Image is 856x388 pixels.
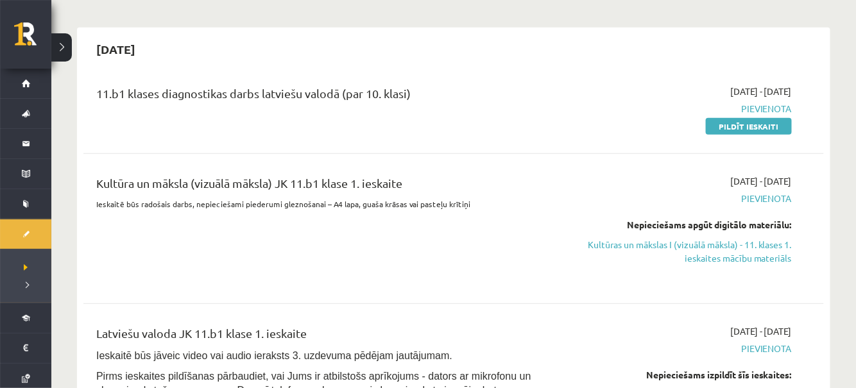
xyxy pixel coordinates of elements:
p: Ieskaitē būs radošais darbs, nepieciešami piederumi gleznošanai – A4 lapa, guaša krāsas vai paste... [96,198,554,210]
div: Kultūra un māksla (vizuālā māksla) JK 11.b1 klase 1. ieskaite [96,174,554,198]
h2: [DATE] [83,34,148,64]
span: [DATE] - [DATE] [730,174,792,188]
a: Pildīt ieskaiti [706,118,792,135]
div: Nepieciešams apgūt digitālo materiālu: [573,218,792,232]
span: [DATE] - [DATE] [730,325,792,338]
span: Pievienota [573,192,792,205]
div: Latviešu valoda JK 11.b1 klase 1. ieskaite [96,325,554,348]
div: 11.b1 klases diagnostikas darbs latviešu valodā (par 10. klasi) [96,85,554,108]
span: [DATE] - [DATE] [730,85,792,98]
span: Ieskaitē būs jāveic video vai audio ieraksts 3. uzdevuma pēdējam jautājumam. [96,350,452,361]
a: Rīgas 1. Tālmācības vidusskola [14,22,51,55]
span: Pievienota [573,102,792,115]
a: Kultūras un mākslas I (vizuālā māksla) - 11. klases 1. ieskaites mācību materiāls [573,238,792,265]
span: Pievienota [573,342,792,355]
div: Nepieciešams izpildīt šīs ieskaites: [573,368,792,382]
